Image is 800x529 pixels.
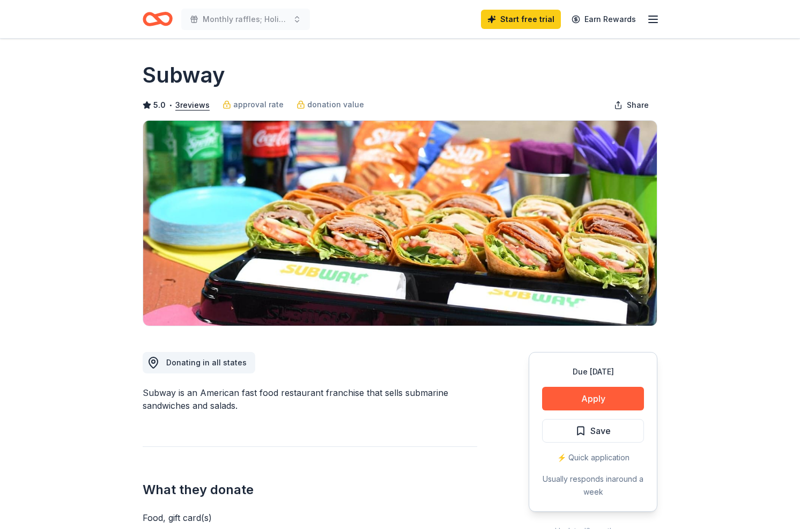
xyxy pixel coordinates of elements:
span: Save [590,424,611,438]
a: Earn Rewards [565,10,642,29]
div: Food, gift card(s) [143,511,477,524]
span: Monthly raffles; Holiday Party; NY Party; Ice Cream Social, BBQ Cookouts [203,13,288,26]
button: 3reviews [175,99,210,112]
button: Monthly raffles; Holiday Party; NY Party; Ice Cream Social, BBQ Cookouts [181,9,310,30]
span: approval rate [233,98,284,111]
div: Usually responds in around a week [542,473,644,498]
div: ⚡️ Quick application [542,451,644,464]
h2: What they donate [143,481,477,498]
button: Apply [542,387,644,410]
h1: Subway [143,60,225,90]
button: Save [542,419,644,443]
a: Home [143,6,173,32]
a: donation value [297,98,364,111]
span: • [169,101,173,109]
span: 5.0 [153,99,166,112]
a: Start free trial [481,10,561,29]
a: approval rate [223,98,284,111]
div: Subway is an American fast food restaurant franchise that sells submarine sandwiches and salads. [143,386,477,412]
img: Image for Subway [143,121,657,326]
div: Due [DATE] [542,365,644,378]
span: Share [627,99,649,112]
button: Share [605,94,657,116]
span: Donating in all states [166,358,247,367]
span: donation value [307,98,364,111]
